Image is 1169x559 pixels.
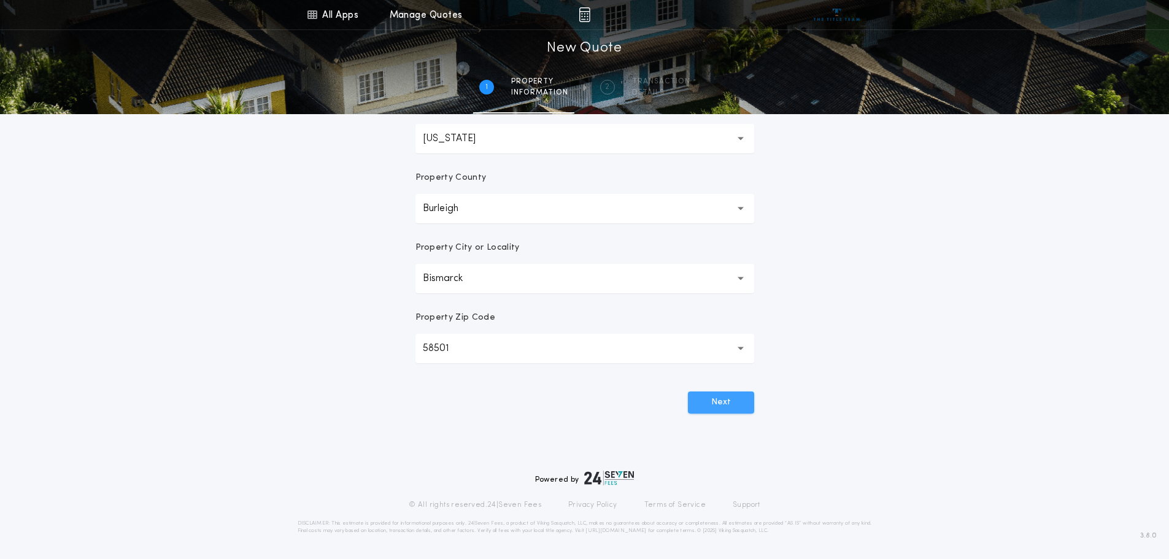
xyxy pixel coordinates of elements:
[423,131,495,146] p: [US_STATE]
[535,471,635,485] div: Powered by
[632,88,690,98] span: details
[415,124,754,153] button: [US_STATE]
[579,7,590,22] img: img
[511,77,568,87] span: Property
[644,500,706,510] a: Terms of Service
[814,9,860,21] img: vs-icon
[688,391,754,414] button: Next
[605,82,609,92] h2: 2
[733,500,760,510] a: Support
[423,201,478,216] p: Burleigh
[415,334,754,363] button: 58501
[584,471,635,485] img: logo
[423,271,482,286] p: Bismarck
[511,88,568,98] span: information
[568,500,617,510] a: Privacy Policy
[415,242,520,254] p: Property City or Locality
[415,264,754,293] button: Bismarck
[298,520,872,534] p: DISCLAIMER: This estimate is provided for informational purposes only. 24|Seven Fees, a product o...
[415,194,754,223] button: Burleigh
[632,77,690,87] span: Transaction
[415,312,495,324] p: Property Zip Code
[485,82,488,92] h2: 1
[409,500,541,510] p: © All rights reserved. 24|Seven Fees
[423,341,469,356] p: 58501
[1140,530,1157,541] span: 3.8.0
[547,39,622,58] h1: New Quote
[585,528,646,533] a: [URL][DOMAIN_NAME]
[415,172,487,184] p: Property County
